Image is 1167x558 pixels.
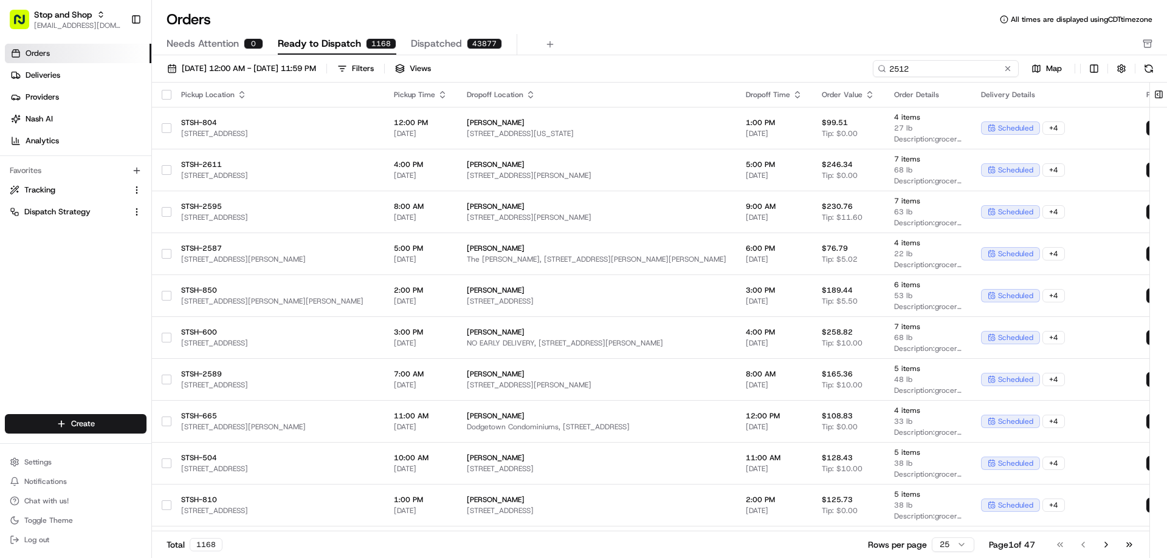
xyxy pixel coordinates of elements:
[746,296,802,306] span: [DATE]
[467,369,726,379] span: [PERSON_NAME]
[894,238,962,248] span: 4 items
[822,129,858,138] span: Tip: $0.00
[746,160,802,169] span: 5:00 PM
[467,160,726,169] span: [PERSON_NAME]
[467,243,726,253] span: [PERSON_NAME]
[746,411,802,421] span: 12:00 PM
[894,302,962,311] span: Description: grocery bags
[894,364,962,373] span: 5 items
[1042,331,1065,344] div: + 4
[26,114,53,124] span: Nash AI
[998,458,1033,468] span: scheduled
[998,500,1033,510] span: scheduled
[894,154,962,164] span: 7 items
[24,477,67,486] span: Notifications
[5,454,146,471] button: Settings
[746,202,802,211] span: 9:00 AM
[894,176,962,186] span: Description: grocery bags
[822,464,862,474] span: Tip: $10.00
[822,90,875,100] div: Order Value
[34,9,92,21] button: Stop and Shop
[5,87,151,107] a: Providers
[746,453,802,463] span: 11:00 AM
[103,177,112,187] div: 💻
[394,411,447,421] span: 11:00 AM
[746,369,802,379] span: 8:00 AM
[894,165,962,175] span: 68 lb
[181,160,374,169] span: STSH-2611
[12,116,34,138] img: 1736555255976-a54dd68f-1ca7-489b-9aae-adbdc363a1c4
[366,38,396,49] div: 1168
[394,453,447,463] span: 10:00 AM
[868,539,927,551] p: Rows per page
[894,406,962,415] span: 4 items
[394,296,447,306] span: [DATE]
[998,207,1033,217] span: scheduled
[352,63,374,74] div: Filters
[746,327,802,337] span: 4:00 PM
[894,417,962,426] span: 33 lb
[822,411,853,421] span: $108.83
[822,422,858,432] span: Tip: $0.00
[167,10,211,29] h1: Orders
[1042,247,1065,260] div: + 4
[998,333,1033,342] span: scheduled
[5,531,146,548] button: Log out
[467,285,726,295] span: [PERSON_NAME]
[394,213,447,222] span: [DATE]
[411,36,462,51] span: Dispatched
[746,213,802,222] span: [DATE]
[894,447,962,457] span: 5 items
[998,123,1033,133] span: scheduled
[467,296,726,306] span: [STREET_ADDRESS]
[394,129,447,138] span: [DATE]
[181,243,374,253] span: STSH-2587
[181,202,374,211] span: STSH-2595
[181,296,374,306] span: [STREET_ADDRESS][PERSON_NAME][PERSON_NAME]
[190,538,222,551] div: 1168
[181,327,374,337] span: STSH-600
[181,453,374,463] span: STSH-504
[181,90,374,100] div: Pickup Location
[894,458,962,468] span: 38 lb
[26,92,59,103] span: Providers
[998,417,1033,426] span: scheduled
[822,213,862,222] span: Tip: $11.60
[467,118,726,128] span: [PERSON_NAME]
[162,60,322,77] button: [DATE] 12:00 AM - [DATE] 11:59 PM
[34,21,121,30] button: [EMAIL_ADDRESS][DOMAIN_NAME]
[746,254,802,264] span: [DATE]
[24,185,55,196] span: Tracking
[467,171,726,180] span: [STREET_ADDRESS][PERSON_NAME]
[390,60,436,77] button: Views
[894,427,962,437] span: Description: grocery bags
[1042,205,1065,219] div: + 4
[181,422,374,432] span: [STREET_ADDRESS][PERSON_NAME]
[1042,415,1065,428] div: + 4
[394,254,447,264] span: [DATE]
[822,285,853,295] span: $189.44
[167,538,222,551] div: Total
[1042,373,1065,386] div: + 4
[822,506,858,515] span: Tip: $0.00
[467,380,726,390] span: [STREET_ADDRESS][PERSON_NAME]
[894,249,962,259] span: 22 lb
[746,90,802,100] div: Dropoff Time
[822,243,848,253] span: $76.79
[894,218,962,228] span: Description: grocery bags
[181,411,374,421] span: STSH-665
[394,506,447,515] span: [DATE]
[332,60,379,77] button: Filters
[278,36,361,51] span: Ready to Dispatch
[894,333,962,342] span: 68 lb
[1042,457,1065,470] div: + 4
[26,135,59,146] span: Analytics
[181,171,374,180] span: [STREET_ADDRESS]
[394,327,447,337] span: 3:00 PM
[894,123,962,133] span: 27 lb
[1011,15,1152,24] span: All times are displayed using CDT timezone
[873,60,1019,77] input: Type to search
[410,63,431,74] span: Views
[822,118,848,128] span: $99.51
[894,207,962,217] span: 63 lb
